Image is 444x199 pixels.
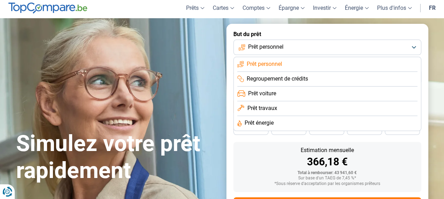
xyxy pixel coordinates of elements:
[239,176,416,181] div: Sur base d'un TAEG de 7,45 %*
[8,2,87,14] img: TopCompare
[247,104,277,112] span: Prêt travaux
[245,119,274,127] span: Prêt énergie
[243,128,259,132] span: 48 mois
[248,43,284,51] span: Prêt personnel
[16,130,218,184] h1: Simulez votre prêt rapidement
[239,171,416,176] div: Total à rembourser: 43 941,60 €
[239,181,416,186] div: *Sous réserve d'acceptation par les organismes prêteurs
[395,128,410,132] span: 24 mois
[248,90,276,97] span: Prêt voiture
[239,147,416,153] div: Estimation mensuelle
[319,128,334,132] span: 36 mois
[357,128,372,132] span: 30 mois
[247,60,282,68] span: Prêt personnel
[281,128,296,132] span: 42 mois
[233,31,421,37] label: But du prêt
[247,75,308,83] span: Regroupement de crédits
[233,40,421,55] button: Prêt personnel
[239,157,416,167] div: 366,18 €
